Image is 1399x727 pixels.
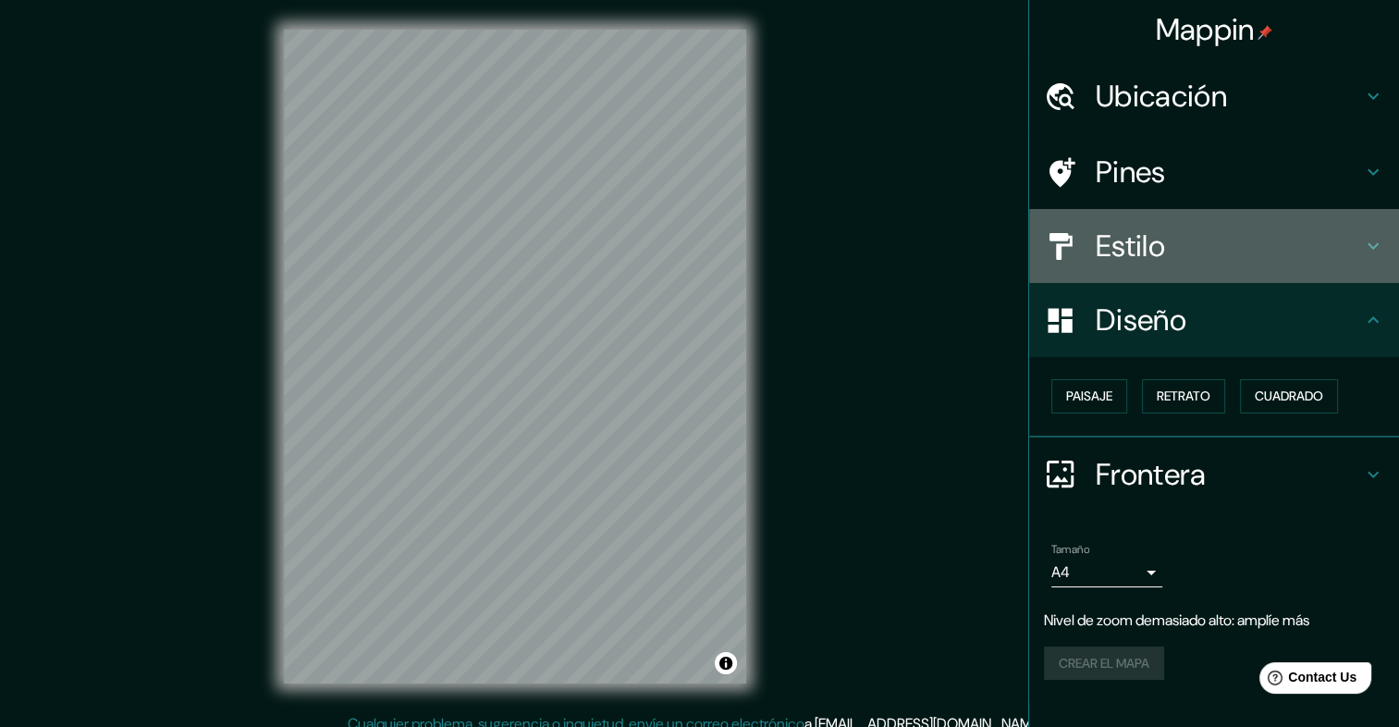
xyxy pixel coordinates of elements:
h4: Diseño [1096,302,1362,339]
button: Cuadrado [1240,379,1338,413]
div: Frontera [1029,437,1399,511]
div: Pines [1029,135,1399,209]
canvas: Mapa [284,30,746,684]
div: Diseño [1029,283,1399,357]
font: Retrato [1157,385,1210,408]
div: A4 [1051,558,1162,587]
iframe: Help widget launcher [1234,655,1379,707]
div: Ubicación [1029,59,1399,133]
h4: Pines [1096,154,1362,191]
font: Mappin [1156,10,1255,49]
button: Alternar atribución [715,652,737,674]
img: pin-icon.png [1258,25,1272,40]
button: Retrato [1142,379,1225,413]
h4: Frontera [1096,456,1362,493]
label: Tamaño [1051,541,1089,557]
p: Nivel de zoom demasiado alto: amplíe más [1044,610,1384,632]
font: Cuadrado [1255,385,1323,408]
font: Paisaje [1066,385,1112,408]
h4: Ubicación [1096,78,1362,115]
div: Estilo [1029,209,1399,283]
h4: Estilo [1096,228,1362,265]
button: Paisaje [1051,379,1127,413]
